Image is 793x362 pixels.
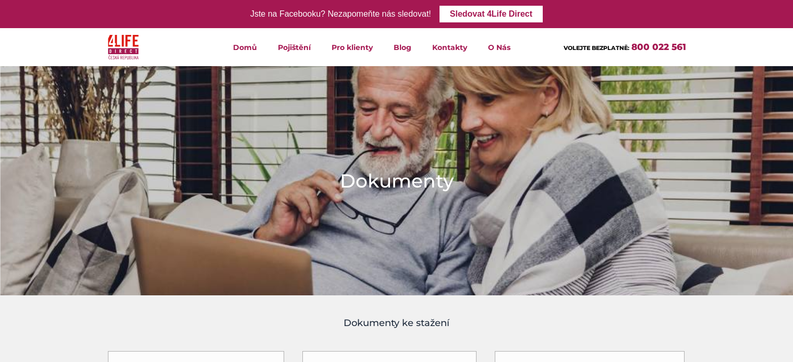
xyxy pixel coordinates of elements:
[223,28,267,66] a: Domů
[108,32,139,62] img: 4Life Direct Česká republika logo
[564,44,629,52] span: VOLEJTE BEZPLATNĚ:
[107,316,686,330] h4: Dokumenty ke stažení
[631,42,686,52] a: 800 022 561
[422,28,478,66] a: Kontakty
[383,28,422,66] a: Blog
[440,6,543,22] a: Sledovat 4Life Direct
[250,7,431,22] div: Jste na Facebooku? Nezapomeňte nás sledovat!
[340,168,454,194] h1: Dokumenty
